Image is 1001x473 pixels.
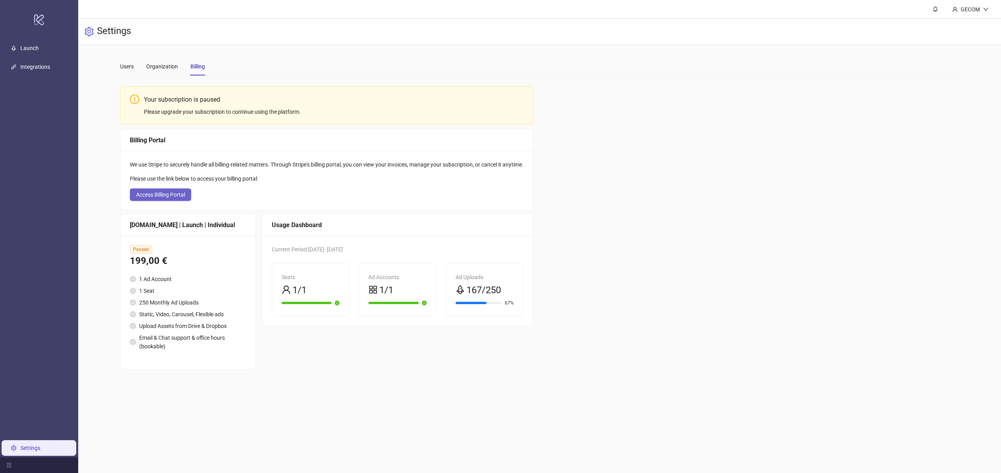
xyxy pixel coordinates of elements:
h3: Settings [97,25,131,38]
div: Please use the link below to access your billing portal: [130,174,524,183]
span: check-circle [130,288,136,294]
div: Billing [190,62,205,71]
div: Users [120,62,134,71]
li: Email & Chat support & office hours (bookable) [130,333,246,351]
a: Settings [20,445,40,451]
a: Integrations [20,64,50,70]
span: setting [84,27,94,36]
span: down [983,7,988,12]
span: check-circle [130,323,136,329]
li: 1 Ad Account [130,275,246,283]
span: user [282,285,291,294]
div: Usage Dashboard [272,220,524,230]
span: check-circle [130,299,136,306]
div: Ad Uploads [456,273,514,281]
li: Upload Assets from Drive & Dropbox [130,322,246,330]
div: Please upgrade your subscription to continue using the platform. [144,107,524,116]
span: 1/1 [379,283,393,298]
span: exclamation-circle [130,95,139,104]
span: rocket [456,285,465,294]
li: 1 Seat [130,287,246,295]
span: Current Period: [DATE] - [DATE] [272,246,343,253]
li: Static, Video, Carousel, Flexible ads [130,310,246,319]
div: 199,00 € [130,254,246,269]
span: bell [933,6,938,12]
span: check-circle [130,311,136,317]
span: menu-fold [6,462,12,468]
span: 167/250 [466,283,501,298]
div: [DOMAIN_NAME] | Launch | Individual [130,220,246,230]
button: Access Billing Portal [130,188,191,201]
span: Paused [130,245,152,254]
div: Seats [282,273,340,281]
div: Ad Accounts [368,273,427,281]
span: Access Billing Portal [136,192,185,198]
span: user [952,7,958,12]
div: We use Stripe to securely handle all billing-related matters. Through Stripe's billing portal, yo... [130,160,524,169]
span: 67% [505,301,514,305]
div: Your subscription is paused [144,95,524,104]
div: GECOM [958,5,983,14]
span: check-circle [422,301,427,305]
li: 250 Monthly Ad Uploads [130,298,246,307]
div: Billing Portal [130,135,524,145]
span: check-circle [335,301,339,305]
span: appstore [368,285,378,294]
span: check-circle [130,339,136,345]
a: Launch [20,45,39,51]
div: Organization [146,62,178,71]
span: check-circle [130,276,136,282]
span: 1/1 [292,283,307,298]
